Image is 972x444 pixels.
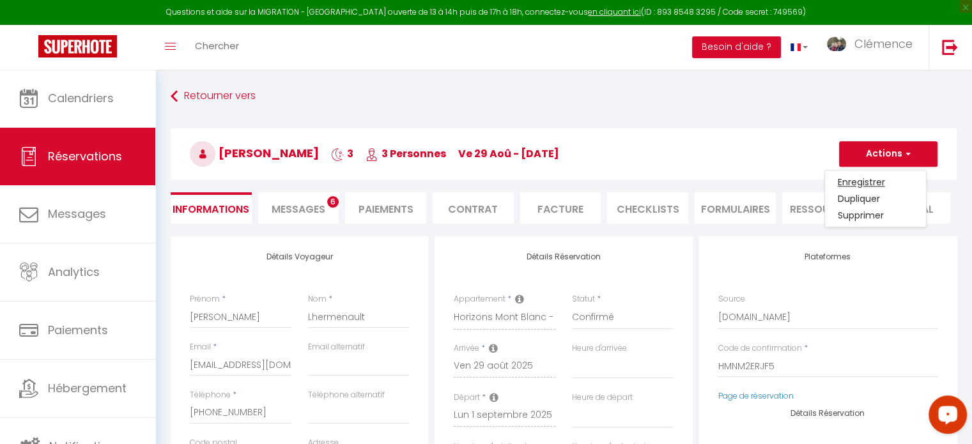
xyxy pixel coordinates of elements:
span: Calendriers [48,90,114,106]
label: Appartement [454,293,505,305]
label: Code de confirmation [718,342,802,355]
li: FORMULAIRES [695,192,776,224]
button: Actions [839,141,937,167]
li: Facture [520,192,601,224]
iframe: LiveChat chat widget [918,390,972,444]
a: Page de réservation [718,390,794,401]
li: Ressources [782,192,863,224]
span: [PERSON_NAME] [190,145,319,161]
button: Besoin d'aide ? [692,36,781,58]
img: Super Booking [38,35,117,57]
img: logout [942,39,958,55]
h4: Détails Réservation [454,252,673,261]
label: Arrivée [454,342,479,355]
label: Email [190,341,211,353]
label: Heure de départ [572,392,633,404]
h4: Détails Réservation [718,409,937,418]
span: 6 [327,196,339,208]
label: Heure d'arrivée [572,342,627,355]
label: Nom [308,293,327,305]
a: Chercher [185,25,249,70]
span: 3 Personnes [366,146,446,161]
li: Contrat [433,192,514,224]
label: Source [718,293,745,305]
a: Retourner vers [171,85,957,108]
span: Paiements [48,322,108,338]
li: Informations [171,192,252,224]
label: Email alternatif [308,341,365,353]
label: Téléphone alternatif [308,389,385,401]
label: Départ [454,392,480,404]
a: en cliquant ici [588,6,641,17]
label: Prénom [190,293,220,305]
span: Analytics [48,264,100,280]
span: Réservations [48,148,122,164]
span: ve 29 Aoû - [DATE] [458,146,559,161]
a: ... Clémence [817,25,929,70]
span: Messages [272,202,325,217]
a: Supprimer [825,207,926,224]
span: Hébergement [48,380,127,396]
a: Enregistrer [825,174,926,190]
span: 3 [331,146,353,161]
span: Chercher [195,39,239,52]
li: Paiements [345,192,426,224]
label: Statut [572,293,595,305]
span: Messages [48,206,106,222]
img: ... [827,37,846,52]
li: CHECKLISTS [607,192,688,224]
h4: Plateformes [718,252,937,261]
a: Dupliquer [825,190,926,207]
span: Clémence [854,36,913,52]
label: Téléphone [190,389,231,401]
h4: Détails Voyageur [190,252,409,261]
